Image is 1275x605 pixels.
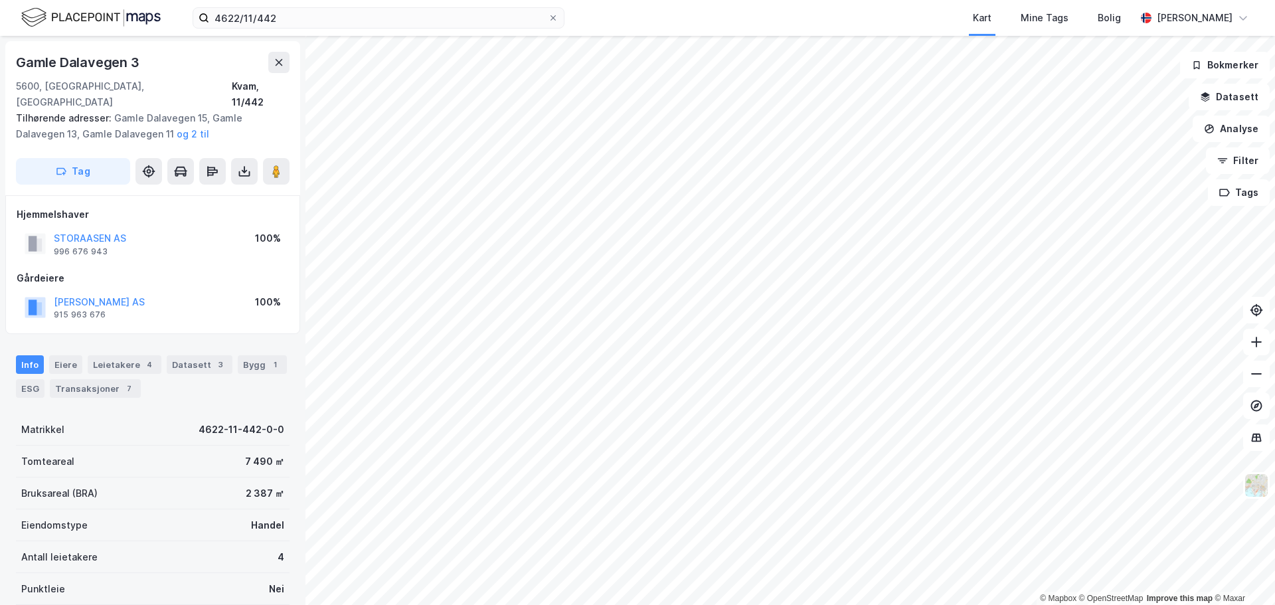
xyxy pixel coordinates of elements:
[1206,147,1270,174] button: Filter
[278,549,284,565] div: 4
[16,379,44,398] div: ESG
[214,358,227,371] div: 3
[245,454,284,470] div: 7 490 ㎡
[16,158,130,185] button: Tag
[199,422,284,438] div: 4622-11-442-0-0
[16,52,142,73] div: Gamle Dalavegen 3
[49,355,82,374] div: Eiere
[21,517,88,533] div: Eiendomstype
[269,581,284,597] div: Nei
[1079,594,1144,603] a: OpenStreetMap
[17,207,289,222] div: Hjemmelshaver
[21,6,161,29] img: logo.f888ab2527a4732fd821a326f86c7f29.svg
[1157,10,1232,26] div: [PERSON_NAME]
[255,294,281,310] div: 100%
[17,270,289,286] div: Gårdeiere
[1098,10,1121,26] div: Bolig
[21,422,64,438] div: Matrikkel
[88,355,161,374] div: Leietakere
[16,78,232,110] div: 5600, [GEOGRAPHIC_DATA], [GEOGRAPHIC_DATA]
[1209,541,1275,605] iframe: Chat Widget
[255,230,281,246] div: 100%
[16,112,114,124] span: Tilhørende adresser:
[54,309,106,320] div: 915 963 676
[143,358,156,371] div: 4
[21,581,65,597] div: Punktleie
[238,355,287,374] div: Bygg
[1040,594,1076,603] a: Mapbox
[21,454,74,470] div: Tomteareal
[122,382,135,395] div: 7
[1244,473,1269,498] img: Z
[167,355,232,374] div: Datasett
[251,517,284,533] div: Handel
[209,8,548,28] input: Søk på adresse, matrikkel, gårdeiere, leietakere eller personer
[1208,179,1270,206] button: Tags
[973,10,991,26] div: Kart
[16,355,44,374] div: Info
[268,358,282,371] div: 1
[232,78,290,110] div: Kvam, 11/442
[1189,84,1270,110] button: Datasett
[21,485,98,501] div: Bruksareal (BRA)
[54,246,108,257] div: 996 676 943
[246,485,284,501] div: 2 387 ㎡
[1147,594,1213,603] a: Improve this map
[1021,10,1068,26] div: Mine Tags
[16,110,279,142] div: Gamle Dalavegen 15, Gamle Dalavegen 13, Gamle Dalavegen 11
[1180,52,1270,78] button: Bokmerker
[1209,541,1275,605] div: Kontrollprogram for chat
[50,379,141,398] div: Transaksjoner
[21,549,98,565] div: Antall leietakere
[1193,116,1270,142] button: Analyse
